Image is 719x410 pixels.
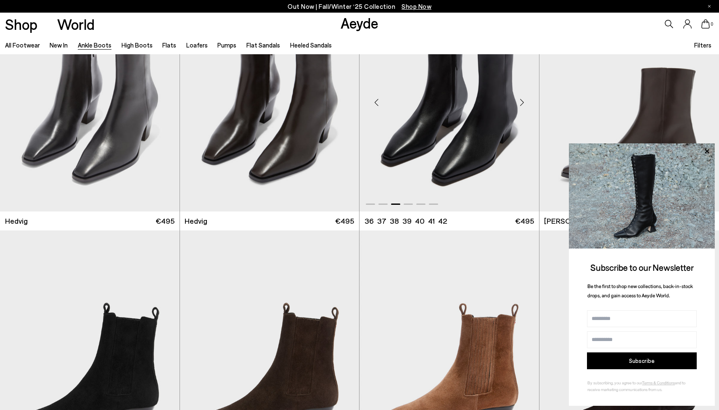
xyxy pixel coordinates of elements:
span: Be the first to shop new collections, back-in-stock drops, and gain access to Aeyde World. [587,283,693,299]
li: 39 [402,216,412,226]
a: Hedvig €495 [180,212,359,230]
span: €495 [156,216,174,226]
li: 40 [415,216,425,226]
li: 36 [365,216,374,226]
li: 38 [390,216,399,226]
span: Hedvig [185,216,207,226]
a: Pumps [217,41,236,49]
img: 2a6287a1333c9a56320fd6e7b3c4a9a9.jpg [569,143,715,249]
span: Hedvig [5,216,28,226]
span: By subscribing, you agree to our [587,380,642,385]
a: World [57,17,95,32]
a: Ankle Boots [78,41,111,49]
a: Flats [162,41,176,49]
a: New In [50,41,68,49]
p: Out Now | Fall/Winter ‘25 Collection [288,1,431,12]
span: €495 [335,216,354,226]
span: Subscribe to our Newsletter [590,262,694,272]
span: [PERSON_NAME] [544,216,604,226]
a: 0 [701,19,710,29]
ul: variant [365,216,444,226]
a: All Footwear [5,41,40,49]
li: 37 [377,216,386,226]
a: Loafers [186,41,208,49]
a: 36 37 38 39 40 41 42 €495 [359,212,539,230]
li: 42 [438,216,447,226]
a: High Boots [122,41,153,49]
a: Aeyde [341,14,378,32]
button: Subscribe [587,352,697,369]
a: Terms & Conditions [642,380,675,385]
div: Next slide [510,90,535,115]
li: 41 [428,216,435,226]
span: Filters [694,41,711,49]
a: Shop [5,17,37,32]
span: €495 [515,216,534,226]
a: Heeled Sandals [290,41,332,49]
span: 0 [710,22,714,26]
span: Navigate to /collections/new-in [402,3,431,10]
div: Previous slide [364,90,389,115]
a: Flat Sandals [246,41,280,49]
